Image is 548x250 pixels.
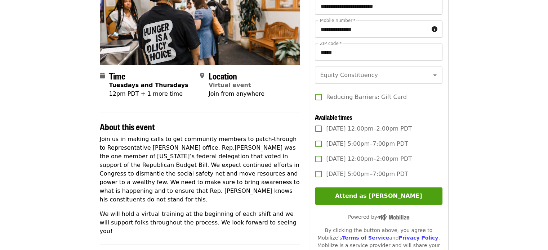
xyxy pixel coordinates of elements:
button: Open [430,70,440,80]
span: Location [209,69,237,82]
span: About this event [100,120,155,133]
span: Reducing Barriers: Gift Card [326,93,406,101]
div: 12pm PDT + 1 more time [109,90,188,98]
i: circle-info icon [432,26,437,33]
span: [DATE] 12:00pm–2:00pm PDT [326,124,412,133]
span: Powered by [348,214,409,220]
input: Mobile number [315,21,428,38]
i: map-marker-alt icon [200,72,204,79]
label: ZIP code [320,41,342,46]
a: Privacy Policy [398,235,438,241]
img: Powered by Mobilize [377,214,409,221]
span: [DATE] 12:00pm–2:00pm PDT [326,155,412,163]
strong: Tuesdays and Thursdays [109,82,188,88]
i: calendar icon [100,72,105,79]
span: [DATE] 5:00pm–7:00pm PDT [326,140,408,148]
input: ZIP code [315,44,442,61]
span: Time [109,69,125,82]
button: Attend as [PERSON_NAME] [315,187,442,205]
span: Available times [315,112,352,122]
a: Virtual event [209,82,251,88]
a: Terms of Service [342,235,389,241]
p: We will hold a virtual training at the beginning of each shift and we will support folks througho... [100,210,300,236]
span: [DATE] 5:00pm–7:00pm PDT [326,170,408,178]
label: Mobile number [320,18,355,23]
p: Join us in making calls to get community members to patch-through to Representative [PERSON_NAME]... [100,135,300,204]
span: Join from anywhere [209,90,264,97]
